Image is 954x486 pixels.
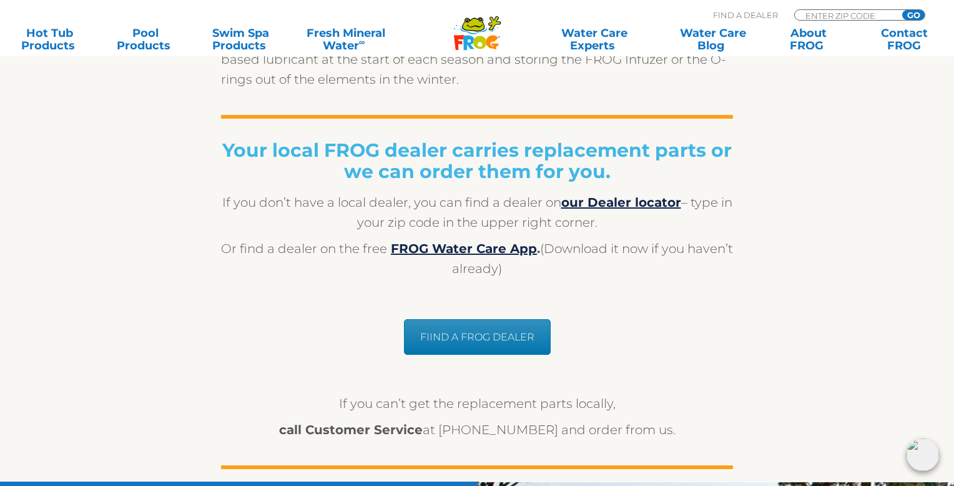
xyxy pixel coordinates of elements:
p: If you don’t have a local dealer, you can find a dealer on – type in your zip code in the upper r... [221,192,733,232]
p: To extend the life of the O-rings, we recommend lubricating them with a silicone-based lubricant ... [221,29,733,89]
strong: Your local FROG dealer carries replacement parts or we can order them for you. [222,139,732,183]
a: Hot TubProducts [12,27,87,52]
a: AboutFROG [772,27,846,52]
p: Find A Dealer [713,9,778,21]
a: Water CareBlog [676,27,750,52]
a: PoolProducts [108,27,182,52]
input: GO [902,10,925,20]
p: Or find a dealer on the free (Download it now if you haven’t already) [221,239,733,279]
img: openIcon [907,439,939,471]
sup: ∞ [359,37,365,47]
a: Swim SpaProducts [204,27,278,52]
a: our Dealer locator [561,195,681,210]
p: If you can’t get the replacement parts locally, [221,394,733,414]
input: Zip Code Form [804,10,888,21]
a: ContactFROG [867,27,942,52]
a: Water CareExperts [534,27,654,52]
strong: call Customer Service [279,422,423,437]
a: Fresh MineralWater∞ [299,27,392,52]
p: at [PHONE_NUMBER] and order from us. [221,420,733,440]
a: FIIND A FROG DEALER [404,319,551,355]
strong: . [387,241,540,256]
a: FROG Water Care App [391,241,537,256]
